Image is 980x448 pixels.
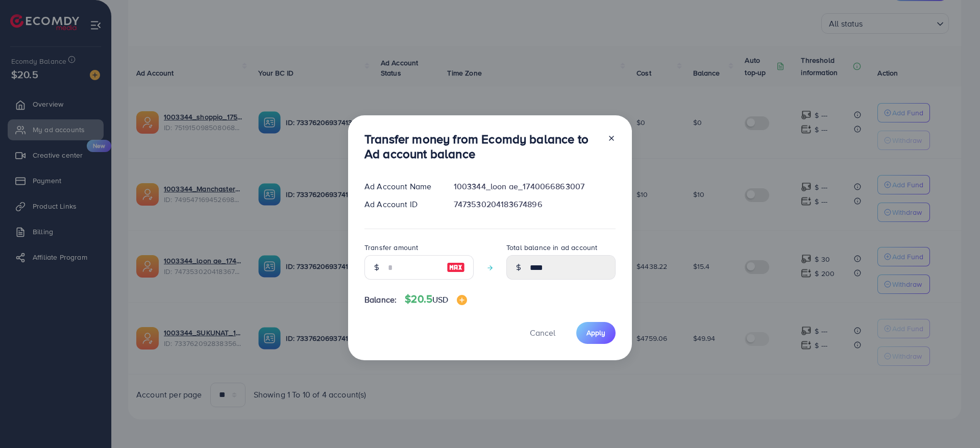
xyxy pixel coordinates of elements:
div: Ad Account Name [356,181,446,192]
div: 1003344_loon ae_1740066863007 [446,181,624,192]
div: 7473530204183674896 [446,198,624,210]
h3: Transfer money from Ecomdy balance to Ad account balance [364,132,599,161]
label: Transfer amount [364,242,418,253]
span: Cancel [530,327,555,338]
div: Ad Account ID [356,198,446,210]
span: USD [432,294,448,305]
iframe: Chat [937,402,972,440]
img: image [447,261,465,273]
button: Apply [576,322,616,344]
button: Cancel [517,322,568,344]
img: image [457,295,467,305]
label: Total balance in ad account [506,242,597,253]
span: Balance: [364,294,397,306]
h4: $20.5 [405,293,467,306]
span: Apply [586,328,605,338]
